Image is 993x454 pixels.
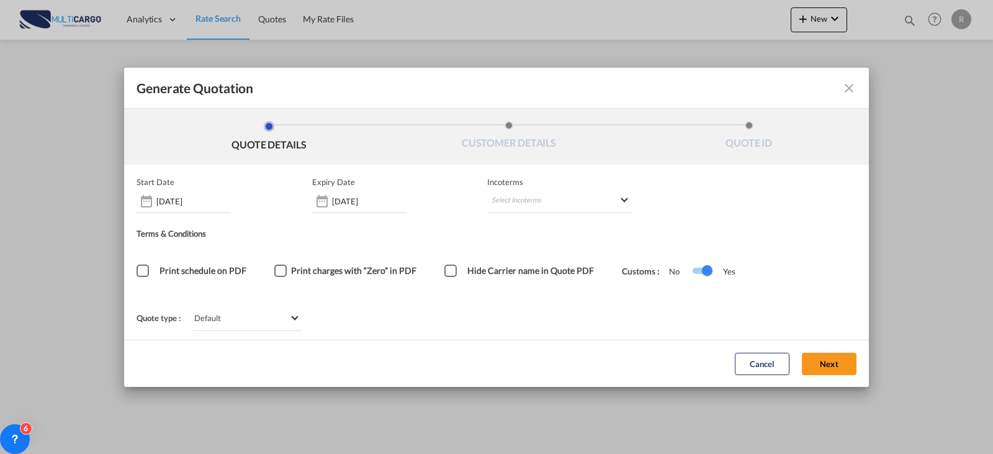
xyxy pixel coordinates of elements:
md-icon: icon-close fg-AAA8AD cursor m-0 [842,81,856,96]
span: Print schedule on PDF [160,265,246,276]
button: Cancel [735,353,789,375]
md-checkbox: Print charges with “Zero” in PDF [274,265,420,278]
p: Expiry Date [312,177,355,187]
md-dialog: Generate QuotationQUOTE ... [124,68,869,387]
li: QUOTE ID [629,121,869,155]
span: Yes [711,266,735,276]
md-checkbox: Print schedule on PDF [137,265,249,278]
li: CUSTOMER DETAILS [389,121,629,155]
span: Hide Carrier name in Quote PDF [467,265,594,276]
span: Customs : [622,266,669,276]
div: Print charges with “Zero” in PDF [291,265,416,276]
md-select: Select Incoterms [487,191,631,213]
span: Quote type : [137,313,190,323]
li: QUOTE DETAILS [149,121,389,155]
md-switch: Switch 1 [692,262,711,281]
input: Expiry date [332,196,407,206]
div: Default [194,313,221,323]
input: Start date [156,196,231,206]
span: Generate Quotation [137,80,253,96]
p: Start Date [137,177,174,187]
span: Incoterms [487,177,631,187]
span: No [669,266,692,276]
div: Terms & Conditions [137,229,496,243]
md-checkbox: Hide Carrier name in Quote PDF [444,265,597,278]
button: Next [802,353,856,375]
